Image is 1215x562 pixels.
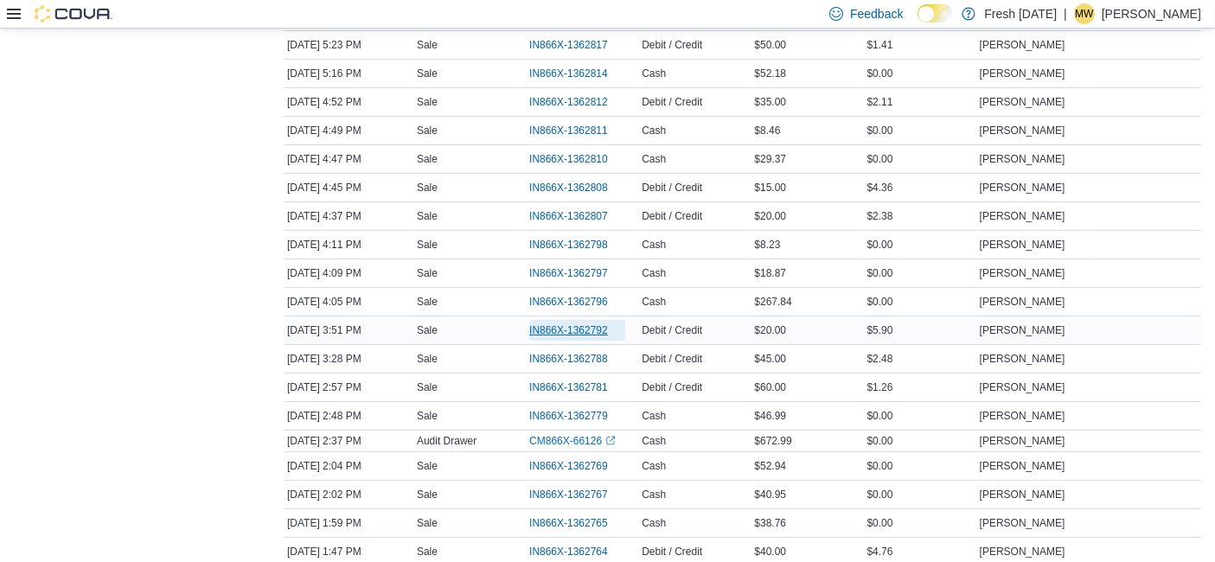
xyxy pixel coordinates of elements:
[529,320,625,341] button: IN866X-1362792
[417,352,438,366] p: Sale
[529,323,608,337] span: IN866X-1362792
[1102,3,1201,24] p: [PERSON_NAME]
[980,124,1065,137] span: [PERSON_NAME]
[864,431,976,451] div: $0.00
[642,488,666,501] span: Cash
[417,152,438,166] p: Sale
[284,234,413,255] div: [DATE] 4:11 PM
[417,67,438,80] p: Sale
[529,120,625,141] button: IN866X-1362811
[284,431,413,451] div: [DATE] 2:37 PM
[864,456,976,476] div: $0.00
[850,5,903,22] span: Feedback
[754,516,786,530] span: $38.76
[417,434,476,448] p: Audit Drawer
[284,320,413,341] div: [DATE] 3:51 PM
[529,406,625,426] button: IN866X-1362779
[864,484,976,505] div: $0.00
[754,295,791,309] span: $267.84
[980,516,1065,530] span: [PERSON_NAME]
[529,234,625,255] button: IN866X-1362798
[980,238,1065,252] span: [PERSON_NAME]
[417,380,438,394] p: Sale
[754,238,780,252] span: $8.23
[529,456,625,476] button: IN866X-1362769
[605,436,616,446] svg: External link
[642,380,702,394] span: Debit / Credit
[417,124,438,137] p: Sale
[864,263,976,284] div: $0.00
[529,149,625,169] button: IN866X-1362810
[754,38,786,52] span: $50.00
[642,409,666,423] span: Cash
[417,295,438,309] p: Sale
[642,323,702,337] span: Debit / Credit
[864,320,976,341] div: $5.90
[754,459,786,473] span: $52.94
[529,177,625,198] button: IN866X-1362808
[864,377,976,398] div: $1.26
[284,92,413,112] div: [DATE] 4:52 PM
[642,295,666,309] span: Cash
[980,352,1065,366] span: [PERSON_NAME]
[642,152,666,166] span: Cash
[417,459,438,473] p: Sale
[642,238,666,252] span: Cash
[417,266,438,280] p: Sale
[529,291,625,312] button: IN866X-1362796
[529,63,625,84] button: IN866X-1362814
[529,295,608,309] span: IN866X-1362796
[529,209,608,223] span: IN866X-1362807
[864,35,976,55] div: $1.41
[284,149,413,169] div: [DATE] 4:47 PM
[529,348,625,369] button: IN866X-1362788
[529,124,608,137] span: IN866X-1362811
[980,295,1065,309] span: [PERSON_NAME]
[980,152,1065,166] span: [PERSON_NAME]
[754,209,786,223] span: $20.00
[864,291,976,312] div: $0.00
[1064,3,1067,24] p: |
[642,516,666,530] span: Cash
[754,434,791,448] span: $672.99
[529,238,608,252] span: IN866X-1362798
[529,38,608,52] span: IN866X-1362817
[284,120,413,141] div: [DATE] 4:49 PM
[417,209,438,223] p: Sale
[417,409,438,423] p: Sale
[980,380,1065,394] span: [PERSON_NAME]
[529,152,608,166] span: IN866X-1362810
[417,38,438,52] p: Sale
[284,35,413,55] div: [DATE] 5:23 PM
[529,266,608,280] span: IN866X-1362797
[754,380,786,394] span: $60.00
[918,4,954,22] input: Dark Mode
[529,181,608,195] span: IN866X-1362808
[529,92,625,112] button: IN866X-1362812
[642,181,702,195] span: Debit / Credit
[529,541,625,562] button: IN866X-1362764
[642,67,666,80] span: Cash
[864,513,976,533] div: $0.00
[417,516,438,530] p: Sale
[642,459,666,473] span: Cash
[529,95,608,109] span: IN866X-1362812
[864,63,976,84] div: $0.00
[864,206,976,227] div: $2.38
[417,181,438,195] p: Sale
[284,406,413,426] div: [DATE] 2:48 PM
[417,488,438,501] p: Sale
[980,209,1065,223] span: [PERSON_NAME]
[284,484,413,505] div: [DATE] 2:02 PM
[529,545,608,559] span: IN866X-1362764
[1075,3,1093,24] span: MW
[642,545,702,559] span: Debit / Credit
[642,95,702,109] span: Debit / Credit
[529,206,625,227] button: IN866X-1362807
[284,456,413,476] div: [DATE] 2:04 PM
[529,377,625,398] button: IN866X-1362781
[284,263,413,284] div: [DATE] 4:09 PM
[1074,3,1095,24] div: Maddie Williams
[980,95,1065,109] span: [PERSON_NAME]
[642,352,702,366] span: Debit / Credit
